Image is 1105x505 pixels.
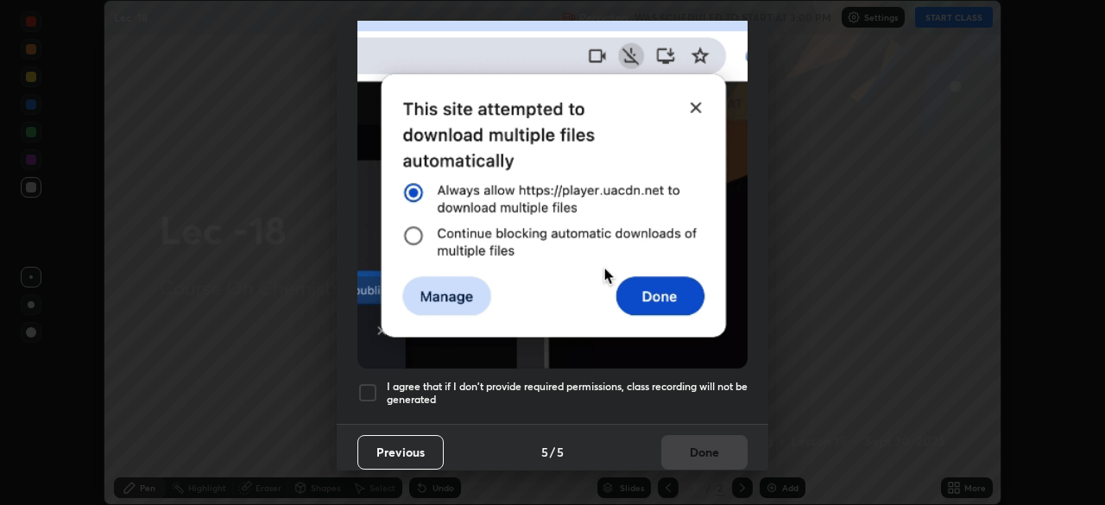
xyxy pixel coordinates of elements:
[557,443,564,461] h4: 5
[541,443,548,461] h4: 5
[387,380,748,407] h5: I agree that if I don't provide required permissions, class recording will not be generated
[357,435,444,470] button: Previous
[550,443,555,461] h4: /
